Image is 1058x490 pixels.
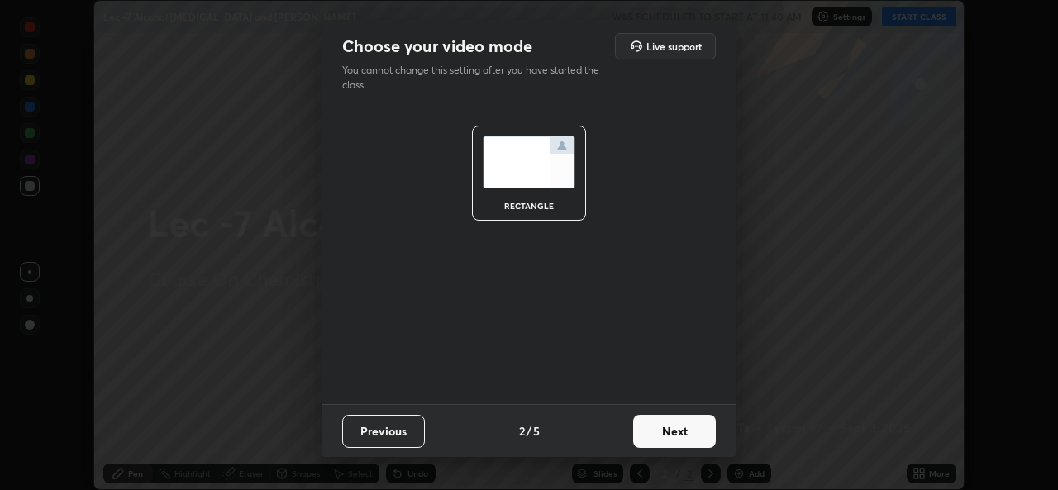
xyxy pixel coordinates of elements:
[519,422,525,440] h4: 2
[633,415,716,448] button: Next
[646,41,702,51] h5: Live support
[483,136,575,188] img: normalScreenIcon.ae25ed63.svg
[527,422,531,440] h4: /
[496,202,562,210] div: rectangle
[533,422,540,440] h4: 5
[342,63,610,93] p: You cannot change this setting after you have started the class
[342,415,425,448] button: Previous
[342,36,532,57] h2: Choose your video mode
